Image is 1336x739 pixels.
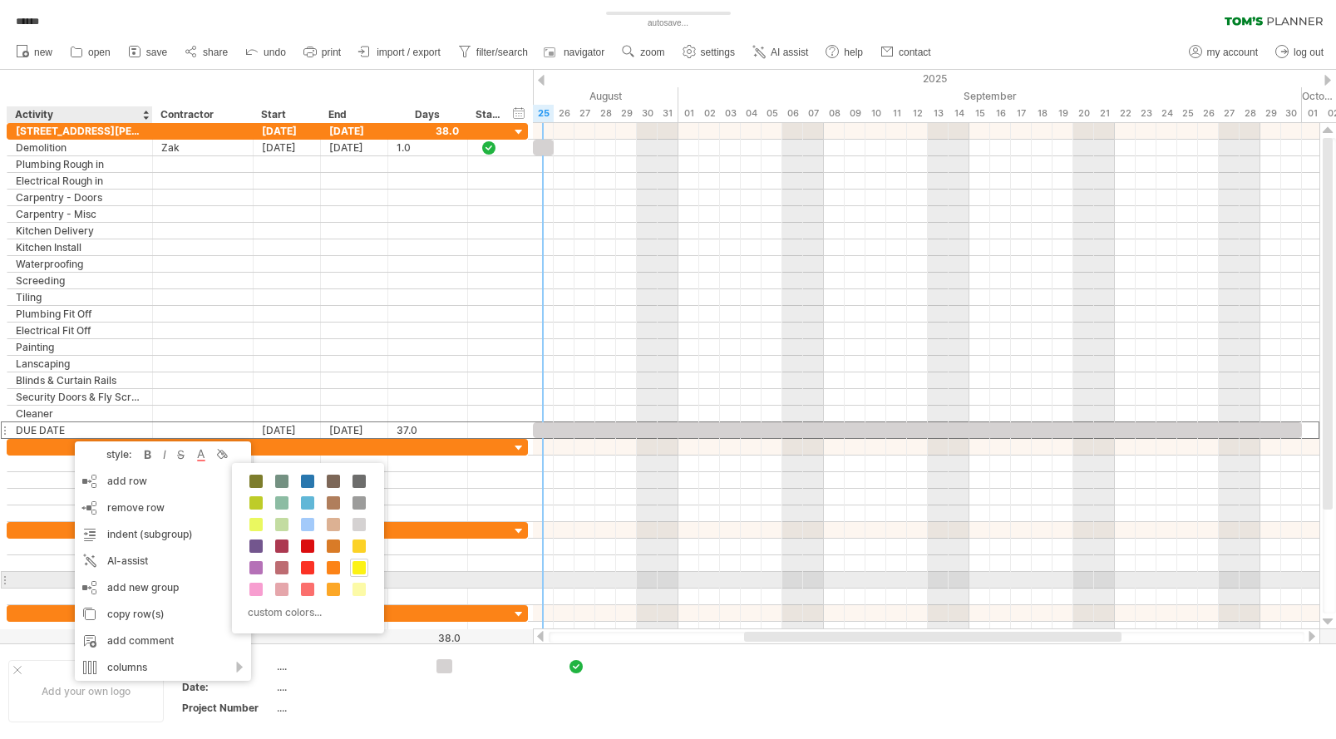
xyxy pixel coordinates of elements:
[321,123,388,139] div: [DATE]
[16,289,144,305] div: Tiling
[876,42,936,63] a: contact
[16,339,144,355] div: Painting
[264,47,286,58] span: undo
[328,106,378,123] div: End
[616,105,637,122] div: Friday, 29 August 2025
[824,105,845,122] div: Monday, 8 September 2025
[16,389,144,405] div: Security Doors & Fly Screens
[1240,105,1260,122] div: Sunday, 28 September 2025
[16,239,144,255] div: Kitchen Install
[254,140,321,155] div: [DATE]
[124,42,172,63] a: save
[1302,105,1323,122] div: Wednesday, 1 October 2025
[577,17,760,30] div: autosave...
[397,140,459,155] div: 1.0
[16,356,144,372] div: Lanscaping
[16,223,144,239] div: Kitchen Delivery
[720,105,741,122] div: Wednesday, 3 September 2025
[160,106,244,123] div: Contractor
[16,306,144,322] div: Plumbing Fit Off
[182,701,274,715] div: Project Number
[821,42,868,63] a: help
[1073,105,1094,122] div: Saturday, 20 September 2025
[16,422,144,438] div: DUE DATE
[16,140,144,155] div: Demolition
[1281,105,1302,122] div: Tuesday, 30 September 2025
[16,173,144,189] div: Electrical Rough in
[533,105,554,122] div: Monday, 25 August 2025
[618,42,669,63] a: zoom
[640,47,664,58] span: zoom
[1177,105,1198,122] div: Thursday, 25 September 2025
[16,256,144,272] div: Waterproofing
[476,106,500,123] div: Status
[66,42,116,63] a: open
[16,123,144,139] div: [STREET_ADDRESS][PERSON_NAME]
[254,422,321,438] div: [DATE]
[107,501,165,514] span: remove row
[782,105,803,122] div: Saturday, 6 September 2025
[949,105,969,122] div: Sunday, 14 September 2025
[241,42,291,63] a: undo
[354,42,446,63] a: import / export
[75,521,251,548] div: indent (subgroup)
[574,105,595,122] div: Wednesday, 27 August 2025
[1011,105,1032,122] div: Wednesday, 17 September 2025
[377,47,441,58] span: import / export
[182,680,274,694] div: Date:
[1053,105,1073,122] div: Friday, 19 September 2025
[554,105,574,122] div: Tuesday, 26 August 2025
[277,659,417,673] div: ....
[16,156,144,172] div: Plumbing Rough in
[564,47,604,58] span: navigator
[907,105,928,122] div: Friday, 12 September 2025
[476,47,528,58] span: filter/search
[387,106,466,123] div: Days
[299,42,346,63] a: print
[1260,105,1281,122] div: Monday, 29 September 2025
[75,601,251,628] div: copy row(s)
[1271,42,1329,63] a: log out
[321,140,388,155] div: [DATE]
[637,105,658,122] div: Saturday, 30 August 2025
[658,105,678,122] div: Sunday, 31 August 2025
[803,105,824,122] div: Sunday, 7 September 2025
[203,47,228,58] span: share
[254,123,321,139] div: [DATE]
[678,42,740,63] a: settings
[1156,105,1177,122] div: Wednesday, 24 September 2025
[16,190,144,205] div: Carpentry - Doors
[899,47,931,58] span: contact
[16,372,144,388] div: Blinds & Curtain Rails
[81,448,140,461] div: style:
[454,42,533,63] a: filter/search
[322,47,341,58] span: print
[541,42,609,63] a: navigator
[240,601,371,623] div: custom colors...
[75,654,251,681] div: columns
[678,105,699,122] div: Monday, 1 September 2025
[1219,105,1240,122] div: Saturday, 27 September 2025
[845,105,865,122] div: Tuesday, 9 September 2025
[75,574,251,601] div: add new group
[678,87,1302,105] div: September 2025
[16,323,144,338] div: Electrical Fit Off
[1094,105,1115,122] div: Sunday, 21 September 2025
[389,632,461,644] div: 38.0
[1115,105,1136,122] div: Monday, 22 September 2025
[1294,47,1324,58] span: log out
[1185,42,1263,63] a: my account
[277,680,417,694] div: ....
[261,106,311,123] div: Start
[397,422,459,438] div: 37.0
[1136,105,1156,122] div: Tuesday, 23 September 2025
[748,42,813,63] a: AI assist
[8,660,164,722] div: Add your own logo
[741,105,762,122] div: Thursday, 4 September 2025
[865,105,886,122] div: Wednesday, 10 September 2025
[969,105,990,122] div: Monday, 15 September 2025
[12,42,57,63] a: new
[180,42,233,63] a: share
[16,273,144,288] div: Screeding
[88,47,111,58] span: open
